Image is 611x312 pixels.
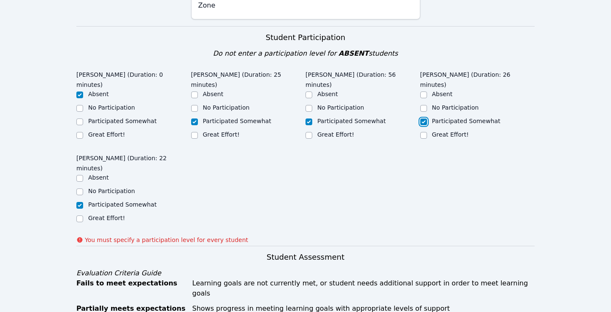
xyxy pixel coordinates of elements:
label: Absent [88,91,109,97]
label: Participated Somewhat [203,118,271,124]
legend: [PERSON_NAME] (Duration: 56 minutes) [305,67,420,90]
div: Fails to meet expectations [76,278,187,299]
div: Do not enter a participation level for students [76,48,535,59]
label: Absent [88,174,109,181]
label: Great Effort! [88,215,125,221]
h3: Student Participation [76,32,535,43]
label: Participated Somewhat [88,201,157,208]
div: Learning goals are not currently met, or student needs additional support in order to meet learni... [192,278,535,299]
label: No Participation [317,104,364,111]
label: Great Effort! [88,131,125,138]
h3: Student Assessment [76,251,535,263]
div: Evaluation Criteria Guide [76,268,535,278]
label: No Participation [203,104,250,111]
label: Absent [432,91,453,97]
label: No Participation [88,104,135,111]
span: ABSENT [338,49,368,57]
legend: [PERSON_NAME] (Duration: 25 minutes) [191,67,306,90]
label: Participated Somewhat [88,118,157,124]
legend: [PERSON_NAME] (Duration: 22 minutes) [76,151,191,173]
label: Great Effort! [203,131,240,138]
legend: [PERSON_NAME] (Duration: 0 minutes) [76,67,191,90]
label: Absent [203,91,224,97]
legend: [PERSON_NAME] (Duration: 26 minutes) [420,67,535,90]
label: No Participation [432,104,479,111]
label: Participated Somewhat [317,118,386,124]
label: Participated Somewhat [432,118,500,124]
p: You must specify a participation level for every student [85,236,248,244]
label: Great Effort! [432,131,469,138]
label: Great Effort! [317,131,354,138]
label: No Participation [88,188,135,194]
label: Absent [317,91,338,97]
